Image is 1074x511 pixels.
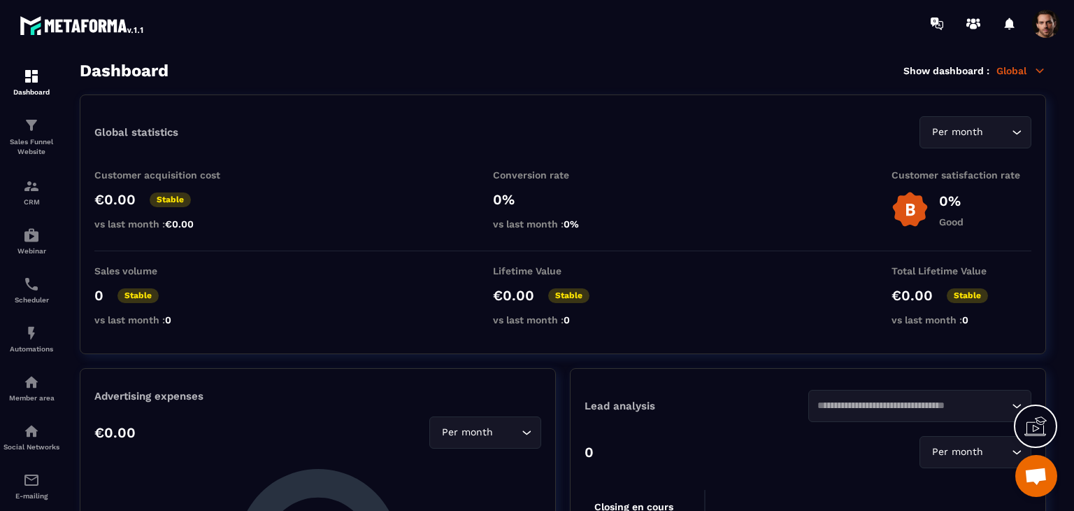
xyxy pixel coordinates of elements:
div: Mở cuộc trò chuyện [1015,455,1057,497]
p: Webinar [3,247,59,255]
span: €0.00 [165,218,194,230]
a: formationformationSales Funnel Website [3,106,59,167]
p: Good [939,216,964,227]
p: Stable [947,288,988,303]
p: Global [996,64,1046,77]
p: vs last month : [493,218,633,230]
a: emailemailE-mailing [3,461,59,510]
span: Per month [438,425,496,440]
a: social-networksocial-networkSocial Networks [3,412,59,461]
a: automationsautomationsAutomations [3,314,59,363]
div: Search for option [919,116,1031,148]
img: scheduler [23,276,40,293]
img: formation [23,178,40,195]
p: Lifetime Value [493,265,633,276]
img: automations [23,325,40,342]
img: automations [23,227,40,244]
p: E-mailing [3,492,59,500]
p: €0.00 [892,287,933,304]
p: vs last month : [493,314,633,325]
a: automationsautomationsMember area [3,363,59,412]
p: Dashboard [3,88,59,96]
div: Search for option [808,390,1032,422]
img: social-network [23,423,40,440]
span: 0 [165,314,171,325]
p: €0.00 [94,424,136,441]
p: Show dashboard : [903,65,989,76]
p: €0.00 [94,191,136,208]
p: Customer acquisition cost [94,169,234,181]
p: Sales volume [94,265,234,276]
p: Conversion rate [493,169,633,181]
span: 0% [564,218,579,230]
input: Search for option [986,125,1008,140]
span: Per month [929,125,986,140]
h3: Dashboard [80,61,169,80]
p: Total Lifetime Value [892,265,1031,276]
img: b-badge-o.b3b20ee6.svg [892,191,929,228]
p: Customer satisfaction rate [892,169,1031,181]
div: Search for option [919,436,1031,468]
p: 0 [94,287,103,304]
p: Lead analysis [585,400,808,412]
p: Global statistics [94,126,178,139]
p: 0 [585,444,594,461]
p: Scheduler [3,296,59,304]
p: Sales Funnel Website [3,137,59,157]
a: automationsautomationsWebinar [3,216,59,265]
div: Search for option [429,416,541,449]
p: 0% [939,192,964,209]
p: €0.00 [493,287,534,304]
p: vs last month : [94,314,234,325]
span: 0 [962,314,968,325]
a: schedulerschedulerScheduler [3,265,59,314]
p: CRM [3,198,59,206]
p: vs last month : [892,314,1031,325]
img: formation [23,117,40,134]
p: Social Networks [3,443,59,451]
p: Member area [3,394,59,402]
img: logo [20,13,145,38]
p: Stable [150,192,191,207]
input: Search for option [817,398,1009,414]
p: vs last month : [94,218,234,230]
input: Search for option [496,425,518,440]
p: Stable [548,288,589,303]
img: formation [23,68,40,85]
a: formationformationDashboard [3,57,59,106]
img: automations [23,374,40,391]
span: 0 [564,314,570,325]
p: Stable [117,288,159,303]
p: Automations [3,345,59,353]
input: Search for option [986,444,1008,460]
p: Advertising expenses [94,390,541,402]
span: Per month [929,444,986,460]
p: 0% [493,191,633,208]
img: email [23,472,40,489]
a: formationformationCRM [3,167,59,216]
